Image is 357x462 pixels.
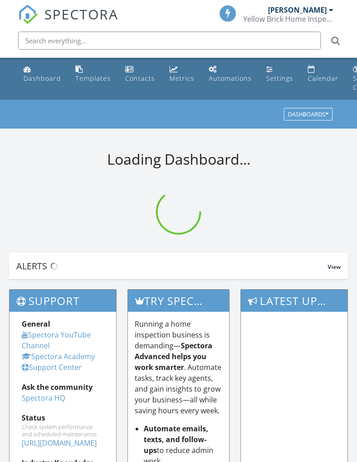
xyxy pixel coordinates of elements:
a: Support Center [22,362,82,372]
div: Settings [266,74,293,83]
input: Search everything... [18,32,321,50]
span: View [328,263,341,271]
a: [URL][DOMAIN_NAME] [22,438,97,448]
h3: Latest Updates [241,290,348,312]
a: Spectora YouTube Channel [22,330,91,351]
div: Templates [75,74,111,83]
a: Spectora HQ [22,393,65,403]
div: Automations [209,74,252,83]
div: Dashboard [23,74,61,83]
h3: Try spectora advanced [DATE] [128,290,229,312]
div: Dashboards [288,111,329,118]
div: [PERSON_NAME] [268,5,327,14]
a: SPECTORA [18,12,118,31]
div: Alerts [16,260,328,272]
a: Spectora Academy [22,351,95,361]
a: Settings [263,61,297,87]
span: SPECTORA [44,5,118,23]
div: Contacts [125,74,155,83]
strong: Spectora Advanced helps you work smarter [135,341,212,372]
img: The Best Home Inspection Software - Spectora [18,5,38,24]
div: Ask the community [22,382,104,393]
div: Status [22,412,104,423]
div: Check system performance and scheduled maintenance. [22,423,104,438]
button: Dashboards [284,108,333,121]
p: Running a home inspection business is demanding— . Automate tasks, track key agents, and gain ins... [135,319,222,416]
div: Metrics [169,74,194,83]
strong: General [22,319,50,329]
a: Calendar [304,61,342,87]
a: Contacts [122,61,159,87]
a: Metrics [166,61,198,87]
strong: Automate emails, texts, and follow-ups [144,424,208,455]
a: Dashboard [20,61,65,87]
div: Calendar [308,74,338,83]
a: Automations (Basic) [205,61,255,87]
a: Templates [72,61,114,87]
h3: Support [9,290,116,312]
div: Yellow Brick Home Inspection [243,14,334,23]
